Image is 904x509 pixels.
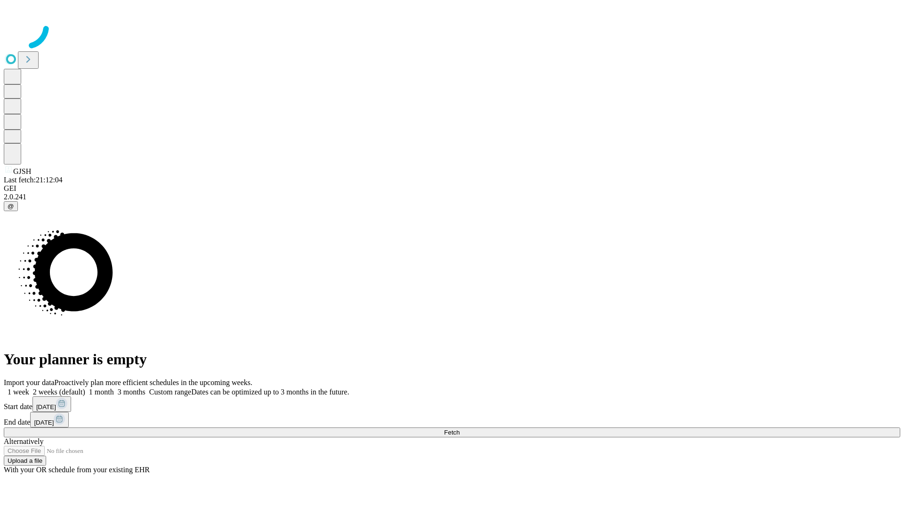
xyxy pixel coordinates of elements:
[13,167,31,175] span: GJSH
[8,203,14,210] span: @
[32,396,71,412] button: [DATE]
[8,388,29,396] span: 1 week
[4,201,18,211] button: @
[4,193,900,201] div: 2.0.241
[33,388,85,396] span: 2 weeks (default)
[4,184,900,193] div: GEI
[118,388,145,396] span: 3 months
[4,427,900,437] button: Fetch
[4,396,900,412] div: Start date
[4,351,900,368] h1: Your planner is empty
[4,437,43,445] span: Alternatively
[444,429,460,436] span: Fetch
[55,378,252,386] span: Proactively plan more efficient schedules in the upcoming weeks.
[191,388,349,396] span: Dates can be optimized up to 3 months in the future.
[89,388,114,396] span: 1 month
[34,419,54,426] span: [DATE]
[4,176,63,184] span: Last fetch: 21:12:04
[4,456,46,466] button: Upload a file
[36,403,56,410] span: [DATE]
[4,412,900,427] div: End date
[30,412,69,427] button: [DATE]
[149,388,191,396] span: Custom range
[4,378,55,386] span: Import your data
[4,466,150,474] span: With your OR schedule from your existing EHR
